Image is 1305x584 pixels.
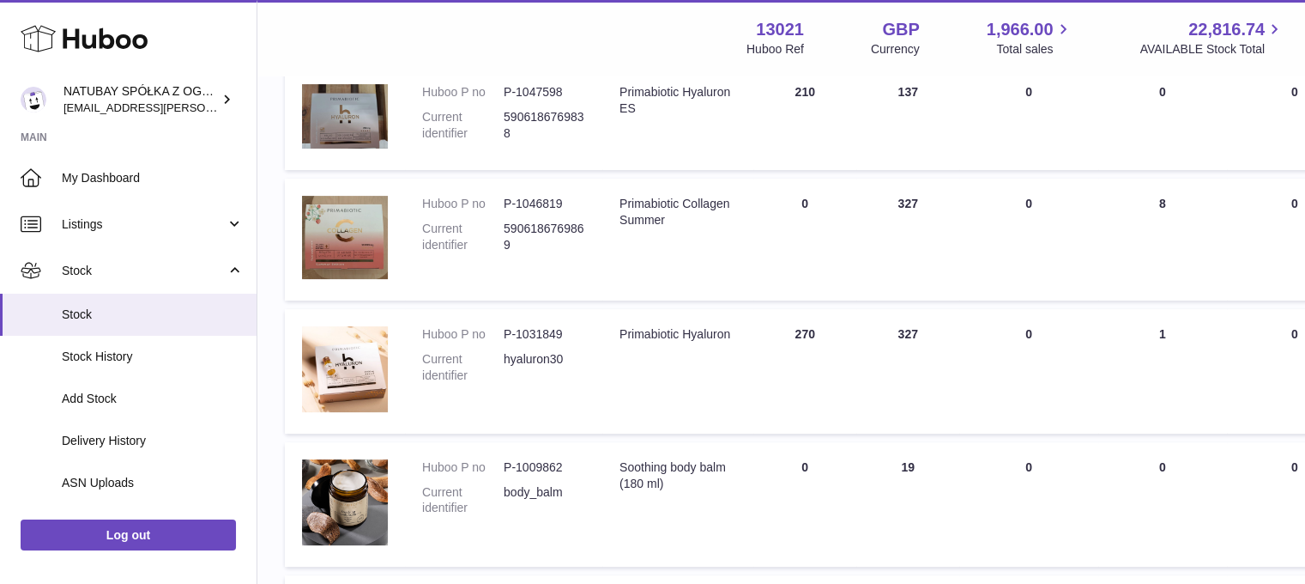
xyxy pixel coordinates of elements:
dd: P-1031849 [504,326,585,343]
td: 0 [753,179,856,301]
a: 22,816.74 AVAILABLE Stock Total [1139,18,1284,58]
td: 327 [856,309,959,434]
td: 8 [1098,179,1227,301]
dt: Huboo P no [422,196,504,212]
td: 137 [856,67,959,170]
strong: GBP [882,18,919,41]
img: product image [302,326,388,412]
span: 0 [1291,197,1298,210]
td: 0 [959,442,1098,567]
div: Primabiotic Hyaluron ES [619,84,736,117]
span: Delivery History [62,433,244,449]
div: Primabiotic Collagen Summer [619,196,736,228]
div: NATUBAY SPÓŁKA Z OGRANICZONĄ ODPOWIEDZIALNOŚCIĄ [63,83,218,116]
td: 0 [959,179,1098,301]
dt: Current identifier [422,109,504,142]
td: 19 [856,442,959,567]
span: AVAILABLE Stock Total [1139,41,1284,58]
span: 0 [1291,460,1298,474]
td: 327 [856,179,959,301]
td: 0 [753,442,856,567]
dt: Current identifier [422,484,504,517]
div: Soothing body balm (180 ml) [619,459,736,492]
td: 270 [753,309,856,434]
dt: Huboo P no [422,459,504,476]
div: Primabiotic Hyaluron [619,326,736,343]
td: 0 [1098,442,1227,567]
td: 210 [753,67,856,170]
td: 1 [1098,309,1227,434]
img: product image [302,84,388,149]
dt: Current identifier [422,351,504,384]
img: kacper.antkowski@natubay.pl [21,87,46,113]
span: Listings [62,216,226,233]
td: 0 [959,309,1098,434]
dt: Huboo P no [422,84,504,100]
dd: P-1047598 [504,84,585,100]
span: 1,966.00 [987,18,1054,41]
strong: 13021 [756,18,804,41]
span: Total sales [996,41,1072,58]
dd: 5906186769838 [504,109,585,142]
div: Currency [871,41,920,58]
dt: Huboo P no [422,326,504,343]
span: [EMAIL_ADDRESS][PERSON_NAME][DOMAIN_NAME] [63,100,344,114]
span: 22,816.74 [1188,18,1265,41]
dd: P-1046819 [504,196,585,212]
span: Add Stock [62,391,244,407]
dd: body_balm [504,484,585,517]
span: My Dashboard [62,170,244,186]
span: Stock [62,263,226,279]
span: 0 [1291,327,1298,341]
td: 0 [1098,67,1227,170]
span: 0 [1291,85,1298,99]
span: ASN Uploads [62,475,244,491]
dt: Current identifier [422,221,504,253]
span: Stock History [62,349,244,365]
td: 0 [959,67,1098,170]
a: Log out [21,520,236,551]
img: product image [302,196,388,279]
a: 1,966.00 Total sales [987,18,1073,58]
dd: hyaluron30 [504,351,585,384]
span: Stock [62,307,244,323]
dd: 5906186769869 [504,221,585,253]
div: Huboo Ref [746,41,804,58]
dd: P-1009862 [504,459,585,476]
img: product image [302,459,388,545]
